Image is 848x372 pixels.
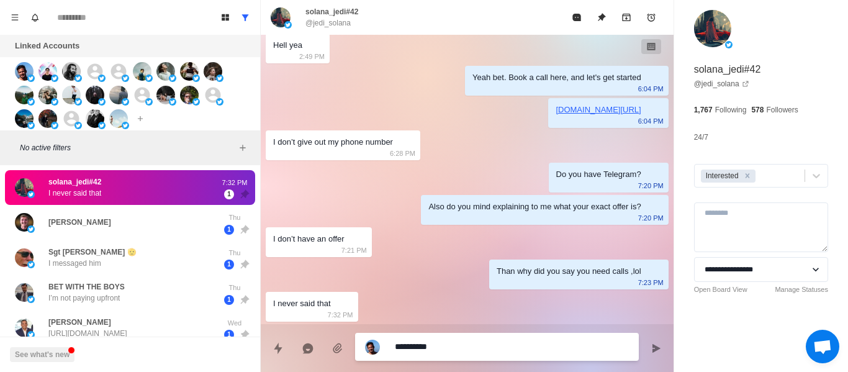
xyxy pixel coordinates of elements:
img: picture [109,86,128,104]
p: solana_jedi#42 [305,6,358,17]
button: Add account [133,111,148,126]
p: I’m not paying upfront [48,293,120,304]
img: picture [145,75,153,82]
img: picture [98,98,106,106]
img: picture [725,41,733,48]
p: [URL][DOMAIN_NAME] [48,328,127,339]
img: picture [156,62,175,81]
div: I don’t give out my phone number [273,135,393,149]
img: picture [271,7,291,27]
p: [PERSON_NAME] [48,317,111,328]
img: picture [122,75,129,82]
img: picture [74,75,82,82]
img: picture [145,98,153,106]
img: picture [74,122,82,129]
button: Mark as read [564,5,589,30]
img: picture [122,98,129,106]
a: Open Board View [694,284,747,295]
img: picture [15,283,34,302]
img: picture [38,109,57,128]
span: 1 [224,330,234,340]
p: Thu [219,212,250,223]
button: Menu [5,7,25,27]
p: Wed [219,318,250,329]
p: 1,767 [694,104,713,116]
img: picture [27,191,35,198]
img: picture [180,86,199,104]
img: picture [15,62,34,81]
span: 1 [224,225,234,235]
button: Add reminder [639,5,664,30]
p: I messaged him [48,258,101,269]
div: Interested [702,170,741,183]
img: picture [216,98,223,106]
p: Followers [766,104,798,116]
img: picture [15,86,34,104]
img: picture [169,75,176,82]
button: Send message [644,336,669,361]
div: Yeah bet. Book a call here, and let's get started [472,71,641,84]
div: Open chat [806,330,839,363]
a: [DOMAIN_NAME][URL] [556,105,641,114]
div: I don’t have an offer [273,232,345,246]
a: Manage Statuses [775,284,828,295]
button: Add filters [235,140,250,155]
img: picture [27,98,35,106]
p: 7:20 PM [638,179,664,193]
p: 7:20 PM [638,211,664,225]
p: 7:32 PM [328,308,353,322]
p: Sgt [PERSON_NAME] 🫡 [48,247,137,258]
p: 6:04 PM [638,114,664,128]
img: picture [204,62,222,81]
img: picture [133,62,151,81]
img: picture [284,21,292,29]
button: Archive [614,5,639,30]
img: picture [51,98,58,106]
img: picture [169,98,176,106]
img: picture [98,122,106,129]
div: Than why did you say you need calls ,lol [497,265,641,278]
span: 1 [224,260,234,270]
img: picture [27,296,35,303]
img: picture [27,261,35,268]
p: 578 [751,104,764,116]
button: Show all conversations [235,7,255,27]
span: 1 [224,189,234,199]
img: picture [51,75,58,82]
img: picture [192,75,200,82]
img: picture [15,248,34,267]
img: picture [62,62,81,81]
img: picture [156,86,175,104]
button: See what's new [10,347,74,362]
div: Also do you mind explaining to me what your exact offer is? [428,200,641,214]
p: No active filters [20,142,235,153]
p: 6:28 PM [390,147,415,160]
img: picture [86,109,104,128]
img: picture [15,109,34,128]
img: picture [192,98,200,106]
p: Linked Accounts [15,40,79,52]
button: Quick replies [266,336,291,361]
button: Add media [325,336,350,361]
p: 7:21 PM [341,243,367,257]
img: picture [98,75,106,82]
img: picture [38,62,57,81]
img: picture [122,122,129,129]
p: 7:23 PM [638,276,664,289]
button: Unpin [589,5,614,30]
p: 7:32 PM [219,178,250,188]
img: picture [694,10,731,47]
img: picture [15,319,34,337]
img: picture [86,86,104,104]
img: picture [51,122,58,129]
p: BET WITH THE BOYS [48,281,125,293]
div: I never said that [273,297,331,311]
img: picture [216,75,223,82]
button: Board View [215,7,235,27]
img: picture [38,86,57,104]
img: picture [180,62,199,81]
p: @jedi_solana [305,17,351,29]
a: @jedi_solana [694,78,749,89]
p: Thu [219,283,250,293]
button: Reply with AI [295,336,320,361]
